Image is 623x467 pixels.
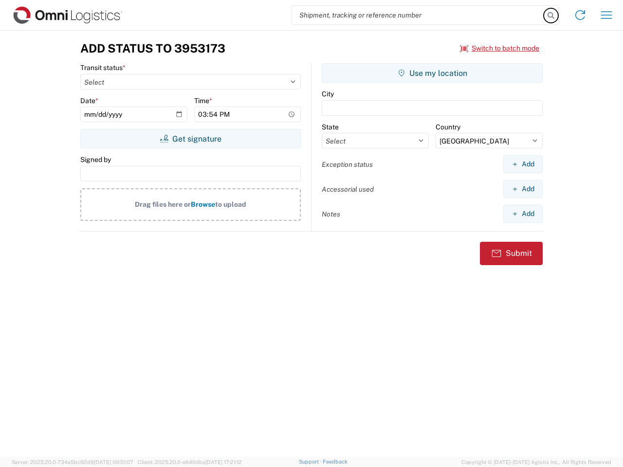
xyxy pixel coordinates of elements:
label: Signed by [80,155,111,164]
input: Shipment, tracking or reference number [292,6,544,24]
label: Country [436,123,460,131]
button: Add [503,205,543,223]
span: [DATE] 09:51:07 [94,459,133,465]
h3: Add Status to 3953173 [80,41,225,55]
span: [DATE] 17:21:12 [205,459,242,465]
a: Feedback [323,459,348,465]
label: Date [80,96,98,105]
span: Client: 2025.20.0-e640dba [138,459,242,465]
label: Time [194,96,212,105]
label: State [322,123,339,131]
span: to upload [215,200,246,208]
label: Transit status [80,63,126,72]
span: Browse [191,200,215,208]
button: Add [503,180,543,198]
span: Copyright © [DATE]-[DATE] Agistix Inc., All Rights Reserved [461,458,611,467]
label: City [322,90,334,98]
span: Drag files here or [135,200,191,208]
label: Notes [322,210,340,218]
a: Support [299,459,323,465]
button: Switch to batch mode [460,40,539,56]
label: Exception status [322,160,373,169]
label: Accessorial used [322,185,374,194]
button: Use my location [322,63,543,83]
button: Submit [480,242,543,265]
span: Server: 2025.20.0-734e5bc92d9 [12,459,133,465]
button: Get signature [80,129,301,148]
button: Add [503,155,543,173]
